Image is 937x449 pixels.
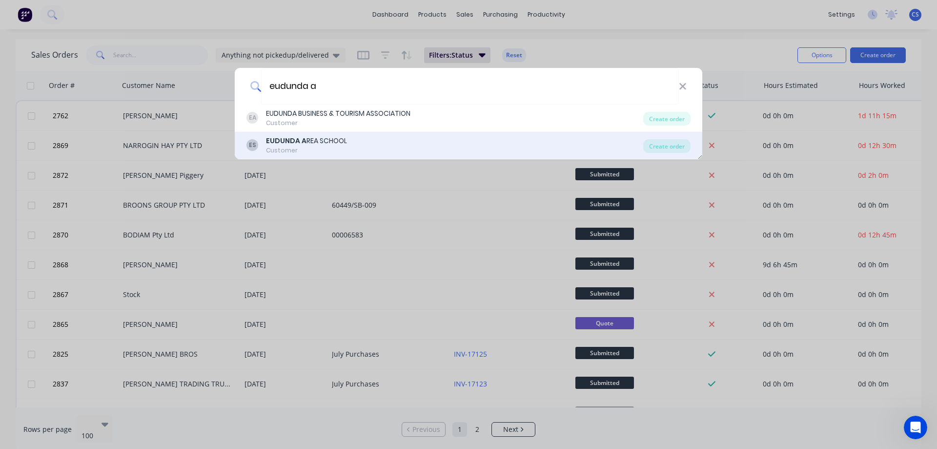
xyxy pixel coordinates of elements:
div: Create order [643,112,691,126]
div: EUDUNDA BUSINESS & TOURISM ASSOCIATION [266,108,410,119]
div: Customer [266,146,347,155]
div: EA [246,112,258,124]
button: go back [6,4,25,22]
iframe: Intercom live chat [904,416,927,439]
div: Create order [643,139,691,153]
div: Customer [266,119,410,128]
input: Enter a customer name to create a new order... [261,68,679,105]
b: EUDUNDA A [266,136,306,146]
div: REA SCHOOL [266,136,347,146]
div: ES [246,139,258,151]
